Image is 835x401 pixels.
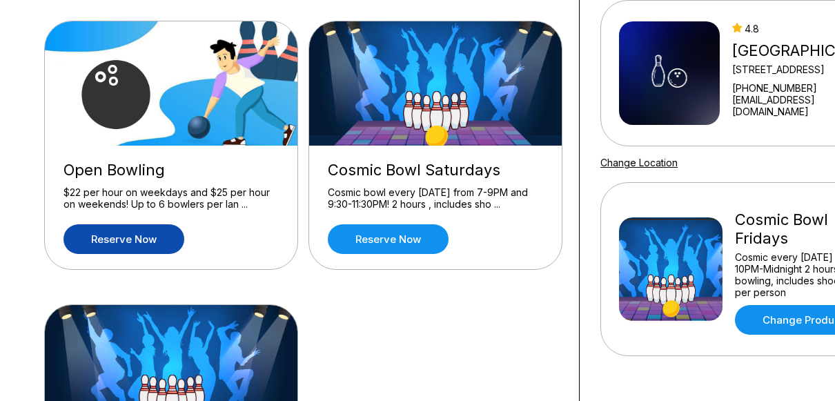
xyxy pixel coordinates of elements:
[328,224,449,254] a: Reserve now
[619,217,723,321] img: Cosmic Bowl Fridays
[63,161,279,179] div: Open Bowling
[45,21,299,146] img: Open Bowling
[600,157,678,168] a: Change Location
[63,186,279,211] div: $22 per hour on weekdays and $25 per hour on weekends! Up to 6 bowlers per lan ...
[328,186,543,211] div: Cosmic bowl every [DATE] from 7-9PM and 9:30-11:30PM! 2 hours , includes sho ...
[619,21,720,125] img: Midway Berkeley Springs
[309,21,563,146] img: Cosmic Bowl Saturdays
[328,161,543,179] div: Cosmic Bowl Saturdays
[63,224,184,254] a: Reserve now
